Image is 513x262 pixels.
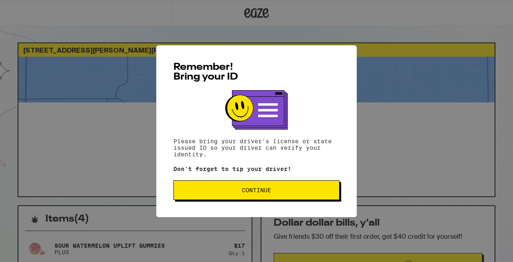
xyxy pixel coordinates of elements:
p: Don't forget to tip your driver! [173,166,340,172]
span: Remember! Bring your ID [173,62,238,82]
span: Continue [242,187,271,193]
iframe: Opens a widget where you can find more information [460,238,505,258]
button: Continue [173,180,340,200]
p: Please bring your driver's license or state issued ID so your driver can verify your identity. [173,138,340,158]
